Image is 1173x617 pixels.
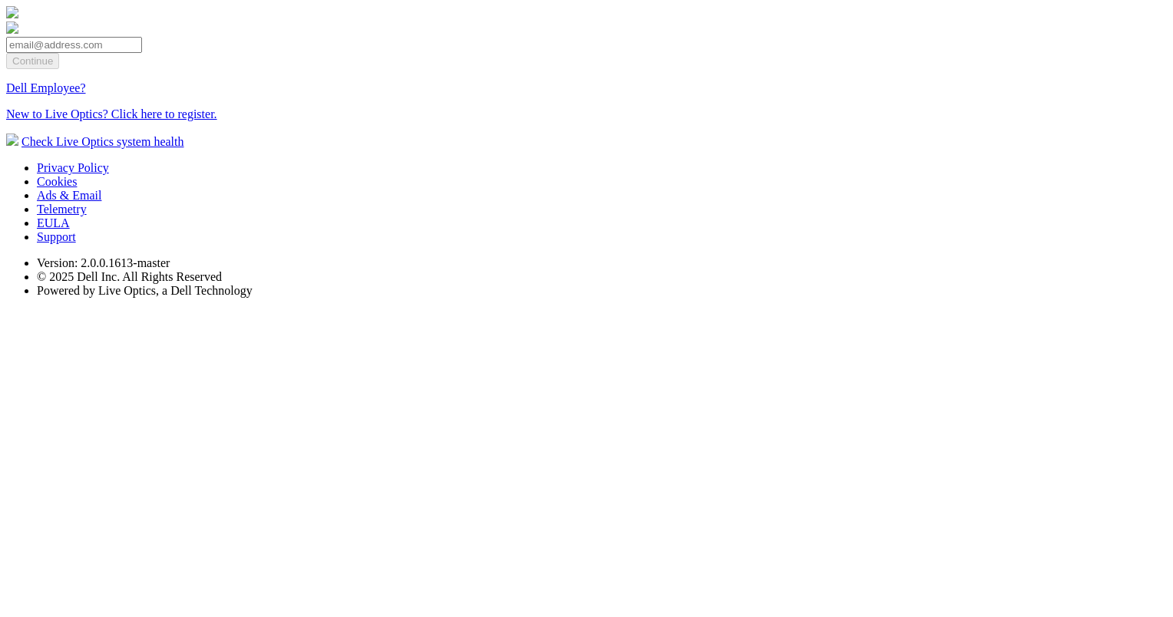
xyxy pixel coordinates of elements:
[21,135,184,148] a: Check Live Optics system health
[6,81,86,94] a: Dell Employee?
[37,203,87,216] a: Telemetry
[37,161,109,174] a: Privacy Policy
[37,270,1167,284] li: © 2025 Dell Inc. All Rights Reserved
[6,134,18,146] img: status-check-icon.svg
[6,6,18,18] img: liveoptics-logo.svg
[37,175,77,188] a: Cookies
[37,230,76,243] a: Support
[6,107,217,120] a: New to Live Optics? Click here to register.
[6,21,18,34] img: liveoptics-word.svg
[37,284,1167,298] li: Powered by Live Optics, a Dell Technology
[37,216,70,229] a: EULA
[37,256,1167,270] li: Version: 2.0.0.1613-master
[6,37,142,53] input: email@address.com
[6,53,59,69] input: Continue
[37,189,101,202] a: Ads & Email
